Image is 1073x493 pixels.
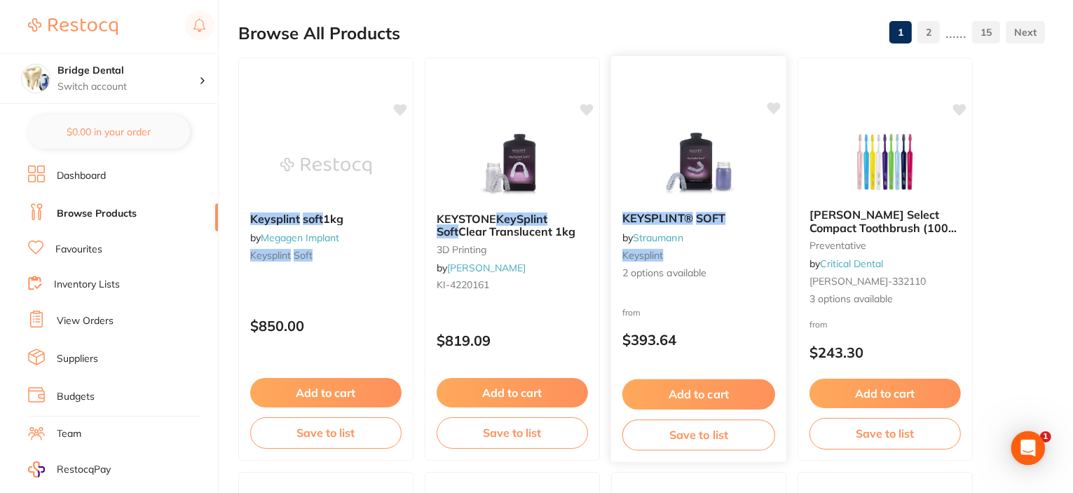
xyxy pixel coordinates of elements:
span: by [250,231,339,244]
img: KEYSPLINT® SOFT [652,130,744,201]
span: from [622,306,641,317]
img: RestocqPay [28,461,45,478]
img: Keysplint soft 1kg [280,131,371,201]
em: KeySplint [496,212,547,226]
div: Open Intercom Messenger [1011,431,1045,465]
button: Save to list [250,417,402,448]
p: $850.00 [250,318,402,334]
button: Add to cart [809,379,961,408]
span: RestocqPay [57,463,111,477]
a: Restocq Logo [28,11,118,43]
a: Budgets [57,390,95,404]
a: 15 [972,18,1000,46]
img: Bridge Dental [22,65,50,93]
a: Critical Dental [820,257,883,270]
a: Suppliers [57,352,98,366]
p: $819.09 [437,332,588,349]
span: 1 [1040,431,1051,443]
a: Straumann [633,231,683,244]
a: Favourites [55,243,102,257]
a: 2 [917,18,940,46]
em: soft [303,212,323,226]
a: Browse Products [57,207,137,221]
p: Switch account [57,80,199,94]
span: by [809,257,883,270]
h2: Browse All Products [238,24,400,43]
img: TePe Select Compact Toothbrush (100 per box) [840,127,931,197]
button: $0.00 in your order [28,115,190,149]
b: KEYSTONE KeySplint Soft Clear Translucent 1kg [437,212,588,238]
img: KEYSTONE KeySplint Soft Clear Translucent 1kg [467,131,558,201]
a: Megagen Implant [261,231,339,244]
span: Clear Translucent 1kg [458,224,575,238]
small: preventative [809,240,961,251]
span: [PERSON_NAME] Select Compact Toothbrush (100 per box) [809,208,957,248]
em: keysplint [622,248,664,261]
span: KEYSTONE [437,212,496,226]
em: Soft [437,224,458,238]
b: TePe Select Compact Toothbrush (100 per box) [809,208,961,234]
span: 2 options available [622,266,775,281]
span: 1kg [323,212,343,226]
span: by [437,262,526,274]
em: Keysplint [250,212,300,226]
a: 1 [889,18,912,46]
span: KI-4220161 [437,278,489,291]
button: Save to list [437,417,588,448]
button: Save to list [809,418,961,449]
img: Restocq Logo [28,18,118,35]
b: KEYSPLINT® SOFT [622,212,775,225]
a: [PERSON_NAME] [447,262,526,274]
h4: Bridge Dental [57,64,199,78]
button: Add to cart [622,379,775,410]
a: View Orders [57,314,114,328]
span: 3 options available [809,292,961,306]
span: by [622,231,683,244]
em: Keysplint [250,249,291,262]
b: Keysplint soft 1kg [250,212,402,225]
em: SOFT [696,211,725,225]
p: ...... [945,25,966,41]
em: KEYSPLINT® [622,211,693,225]
span: from [809,319,828,330]
a: Team [57,427,81,441]
button: Save to list [622,419,775,451]
a: Inventory Lists [54,278,120,292]
small: 3D Printing [437,244,588,255]
a: RestocqPay [28,461,111,478]
p: $243.30 [809,344,961,360]
button: Add to cart [250,378,402,407]
em: soft [294,249,313,262]
a: Dashboard [57,169,106,183]
button: Add to cart [437,378,588,407]
span: [PERSON_NAME]-332110 [809,275,926,288]
p: $393.64 [622,332,775,348]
